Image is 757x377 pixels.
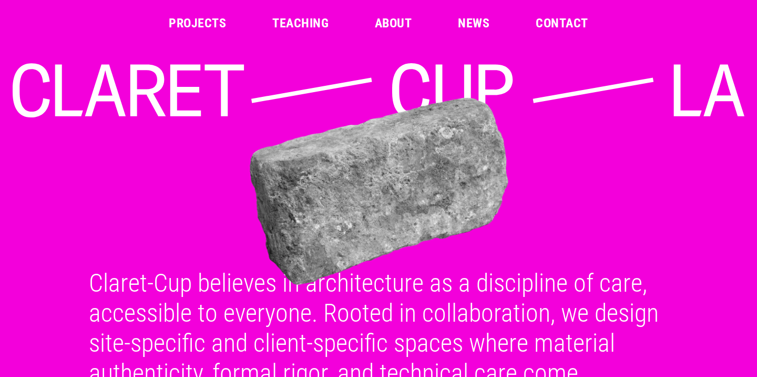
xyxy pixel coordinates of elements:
a: Teaching [272,17,329,29]
a: News [458,17,489,29]
nav: Main Menu [169,17,588,29]
a: Projects [169,17,226,29]
a: Contact [536,17,588,29]
img: Old Brick [9,97,749,285]
a: About [375,17,412,29]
